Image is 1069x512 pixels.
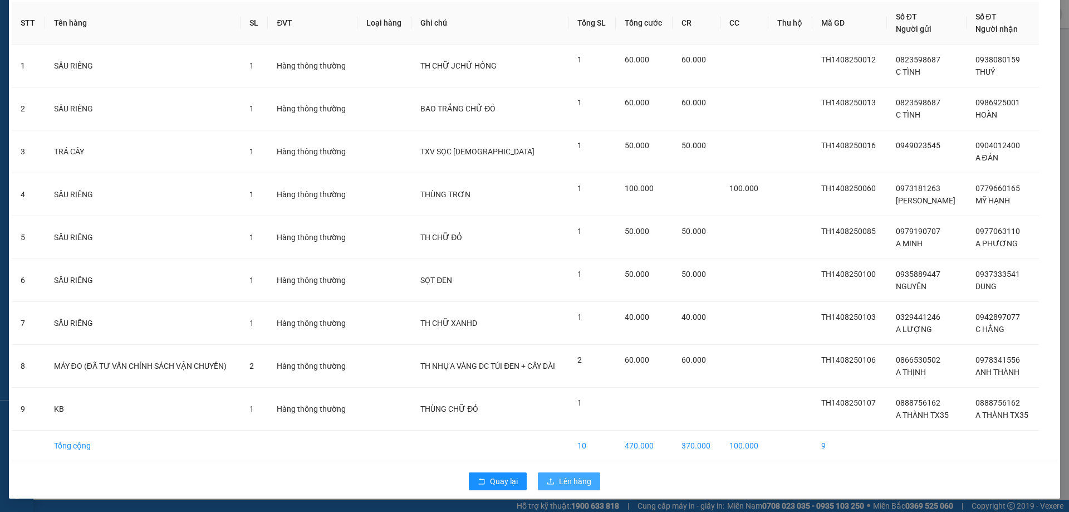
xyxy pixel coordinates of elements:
span: TH1408250106 [821,355,876,364]
span: BAO TRẮNG CHỮ ĐỎ [420,104,496,113]
span: 0888756162 [896,398,940,407]
span: 40.000 [681,313,706,321]
td: Hàng thông thường [268,302,357,345]
td: MÁY ĐO (ĐÃ TƯ VẤN CHÍNH SÁCH VẬN CHUYỂN) [45,345,241,388]
th: Tổng cước [616,2,673,45]
span: 1 [577,313,582,321]
span: 0888756162 [975,398,1020,407]
td: Hàng thông thường [268,45,357,87]
span: A ĐẢN [975,153,998,162]
span: 1 [577,98,582,107]
span: C TÌNH [896,110,920,119]
td: 3 [12,130,45,173]
td: Hàng thông thường [268,173,357,216]
td: 8 [12,345,45,388]
td: KB [45,388,241,431]
td: 5 [12,216,45,259]
span: 50.000 [681,141,706,150]
td: 370.000 [673,431,720,461]
span: DUNG [975,282,997,291]
span: C HẰNG [975,325,1004,334]
span: TXV SỌC [DEMOGRAPHIC_DATA] [420,147,534,156]
span: NGUYÊN [896,282,926,291]
span: A LƯỢNG [896,325,932,334]
span: 0823598687 [896,98,940,107]
span: 50.000 [625,270,649,279]
span: TH1408250103 [821,313,876,321]
span: 0329441246 [896,313,940,321]
span: 1 [577,270,582,279]
button: rollbackQuay lại [469,472,527,490]
td: SẦU RIÊNG [45,216,241,259]
span: Người nhận [975,25,1018,33]
span: A THÀNH TX35 [975,411,1028,420]
td: 4 [12,173,45,216]
td: 9 [812,431,887,461]
span: Người gửi [896,25,931,33]
span: 1 [249,276,254,285]
th: Loại hàng [357,2,412,45]
td: Hàng thông thường [268,216,357,259]
button: uploadLên hàng [538,472,600,490]
span: SỌT ĐEN [420,276,452,285]
span: 40.000 [625,313,649,321]
span: TH NHỰA VÀNG DC TÚI ĐEN + CÂY DÀI [420,362,555,370]
span: TH1408250107 [821,398,876,407]
span: 0904012400 [975,141,1020,150]
th: Mã GD [812,2,887,45]
td: Hàng thông thường [268,259,357,302]
span: 100.000 [729,184,758,193]
td: SẦU RIÊNG [45,173,241,216]
span: Số ĐT [896,12,917,21]
span: 60.000 [625,355,649,364]
span: TH1408250060 [821,184,876,193]
th: Thu hộ [768,2,812,45]
span: TH CHỮ JCHỮ HỒNG [420,61,497,70]
span: upload [547,477,555,486]
span: 0938080159 [975,55,1020,64]
span: 0779660165 [975,184,1020,193]
span: 1 [577,398,582,407]
span: 0979190707 [896,227,940,236]
td: TRÁ CÂY [45,130,241,173]
span: 0986925001 [975,98,1020,107]
span: 60.000 [681,355,706,364]
td: 10 [568,431,616,461]
span: A PHƯƠNG [975,239,1018,248]
span: TH1408250016 [821,141,876,150]
td: Tổng cộng [45,431,241,461]
span: 1 [577,227,582,236]
span: 0978341556 [975,355,1020,364]
td: SẦU RIÊNG [45,302,241,345]
span: 1 [577,141,582,150]
span: TH1408250012 [821,55,876,64]
th: Ghi chú [411,2,568,45]
span: 100.000 [625,184,654,193]
span: 2 [249,362,254,370]
td: Hàng thông thường [268,388,357,431]
span: rollback [478,477,486,486]
th: CC [720,2,768,45]
th: CR [673,2,720,45]
span: 1 [249,104,254,113]
span: A THỊNH [896,368,926,377]
span: 0973181263 [896,184,940,193]
span: Lên hàng [559,475,591,487]
span: A MINH [896,239,923,248]
td: 100.000 [720,431,768,461]
td: 9 [12,388,45,431]
span: 0823598687 [896,55,940,64]
td: 6 [12,259,45,302]
span: 0949023545 [896,141,940,150]
th: Tổng SL [568,2,616,45]
span: 60.000 [625,55,649,64]
th: Tên hàng [45,2,241,45]
span: THÙNG TRƠN [420,190,470,199]
span: THUỶ [975,67,995,76]
span: Số ĐT [975,12,997,21]
span: TH CHỮ ĐỎ [420,233,462,242]
span: C TÌNH [896,67,920,76]
span: TH1408250085 [821,227,876,236]
span: 50.000 [625,141,649,150]
span: 60.000 [681,55,706,64]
